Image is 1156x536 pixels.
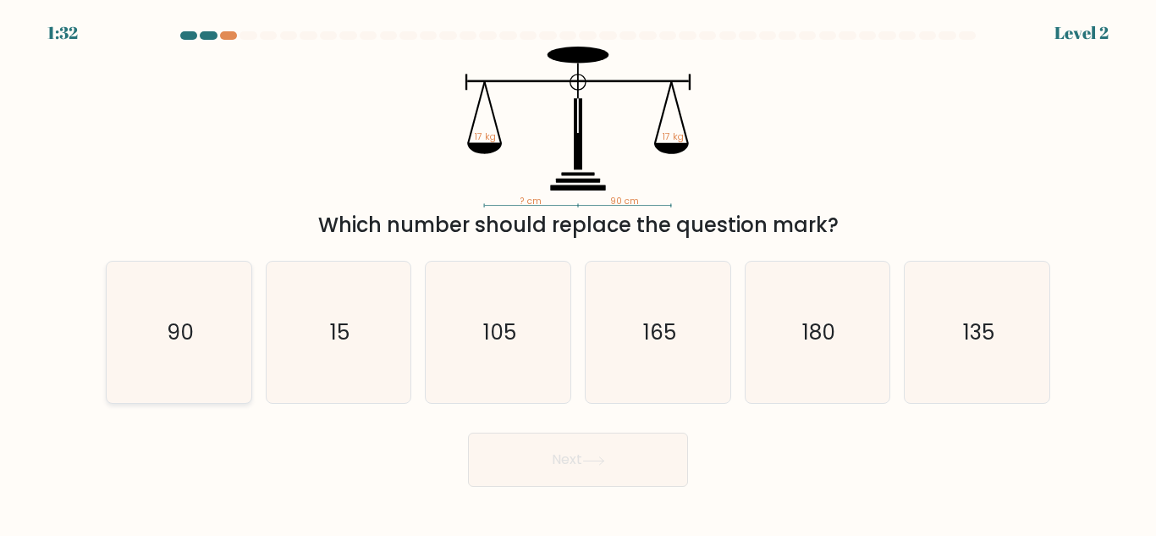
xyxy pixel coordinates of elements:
tspan: ? cm [520,195,542,207]
text: 165 [642,318,675,347]
div: Which number should replace the question mark? [116,210,1040,240]
text: 90 [167,318,194,347]
text: 180 [802,318,835,347]
tspan: 17 kg [663,130,684,143]
text: 135 [963,318,994,347]
tspan: 90 cm [610,195,639,207]
text: 105 [483,318,516,347]
tspan: 17 kg [475,130,496,143]
div: 1:32 [47,20,78,46]
button: Next [468,433,688,487]
div: Level 2 [1054,20,1109,46]
text: 15 [330,318,350,347]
